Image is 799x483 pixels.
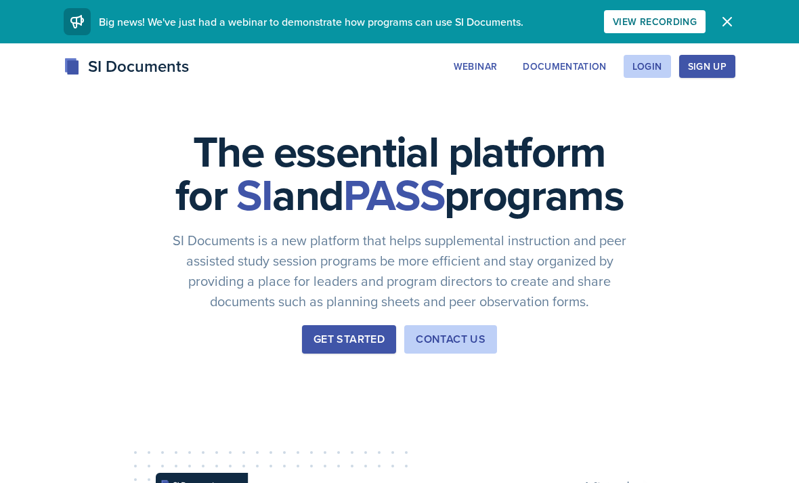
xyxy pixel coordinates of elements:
button: Get Started [302,325,396,354]
div: SI Documents [64,54,189,79]
button: Login [624,55,671,78]
div: Get Started [314,331,385,348]
div: View Recording [613,16,697,27]
div: Documentation [523,61,607,72]
button: View Recording [604,10,706,33]
button: Sign Up [679,55,735,78]
div: Sign Up [688,61,727,72]
span: Big news! We've just had a webinar to demonstrate how programs can use SI Documents. [99,14,523,29]
div: Webinar [454,61,497,72]
button: Documentation [514,55,616,78]
button: Webinar [445,55,506,78]
div: Login [632,61,662,72]
button: Contact Us [404,325,497,354]
div: Contact Us [416,331,485,348]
